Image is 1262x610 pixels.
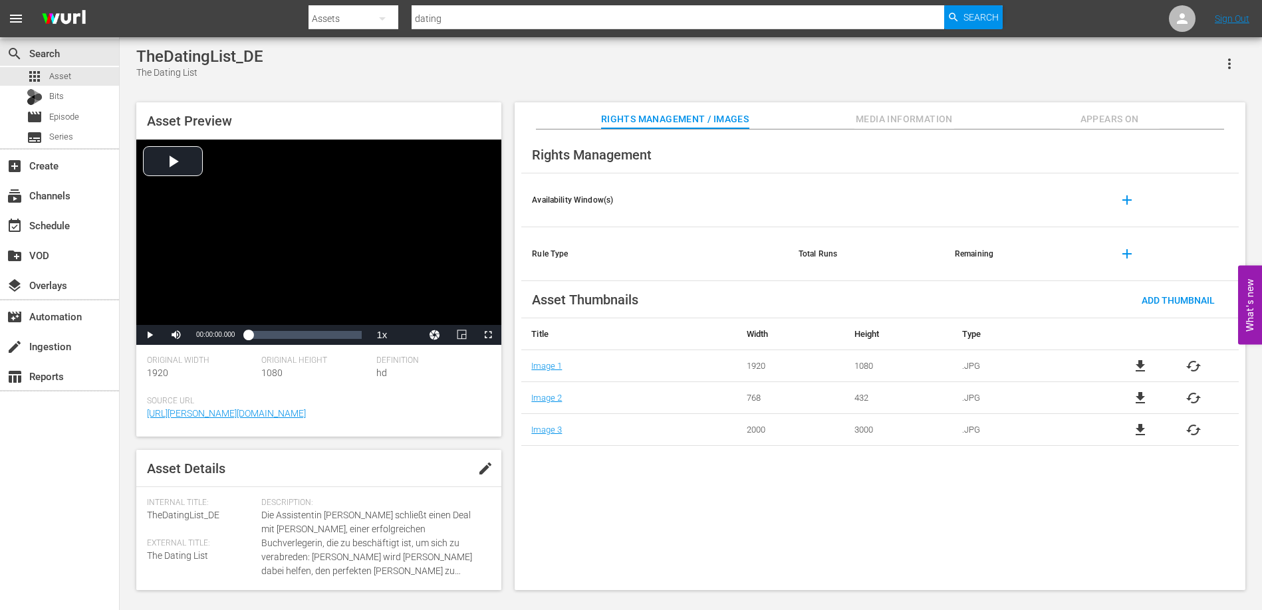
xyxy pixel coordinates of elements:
[32,3,96,35] img: ans4CAIJ8jUAAAAAAAAAAAAAAAAAAAAAAAAgQb4GAAAAAAAAAAAAAAAAAAAAAAAAJMjXAAAAAAAAAAAAAAAAAAAAAAAAgAT5G...
[952,414,1096,446] td: .JPG
[531,425,562,435] a: Image 3
[27,89,43,105] div: Bits
[49,130,73,144] span: Series
[448,325,475,345] button: Picture-in-Picture
[1132,422,1148,438] a: file_download
[196,331,235,338] span: 00:00:00.000
[844,382,952,414] td: 432
[1238,266,1262,345] button: Open Feedback Widget
[1111,238,1143,270] button: add
[531,361,562,371] a: Image 1
[27,68,43,84] span: Asset
[1186,358,1201,374] button: cached
[7,248,23,264] span: VOD
[147,550,208,561] span: The Dating List
[27,109,43,125] span: Episode
[49,110,79,124] span: Episode
[376,367,387,378] span: hd
[521,173,788,227] th: Availability Window(s)
[601,111,749,128] span: Rights Management / Images
[147,538,255,549] span: External Title:
[261,498,484,508] span: Description:
[147,498,255,508] span: Internal Title:
[136,66,263,80] div: The Dating List
[737,414,844,446] td: 2000
[7,339,23,355] span: Ingestion
[1111,184,1143,216] button: add
[1131,295,1225,306] span: Add Thumbnail
[963,5,999,29] span: Search
[844,318,952,350] th: Height
[1060,111,1160,128] span: Appears On
[854,111,954,128] span: Media Information
[27,130,43,146] span: Series
[136,325,163,345] button: Play
[475,325,501,345] button: Fullscreen
[521,227,788,281] th: Rule Type
[1132,390,1148,406] a: file_download
[376,356,484,366] span: Definition
[147,367,168,378] span: 1920
[7,158,23,174] span: Create
[368,325,395,345] button: Playback Rate
[844,414,952,446] td: 3000
[147,460,225,476] span: Asset Details
[531,393,562,403] a: Image 2
[844,350,952,382] td: 1080
[261,356,369,366] span: Original Height
[248,331,362,339] div: Progress Bar
[944,227,1100,281] th: Remaining
[7,309,23,325] span: Automation
[737,318,844,350] th: Width
[147,396,484,407] span: Source Url
[136,140,501,345] div: Video Player
[7,218,23,234] span: Schedule
[1132,358,1148,374] a: file_download
[147,356,255,366] span: Original Width
[1119,246,1135,262] span: add
[469,453,501,484] button: edit
[136,47,263,66] div: TheDatingList_DE
[737,382,844,414] td: 768
[163,325,189,345] button: Mute
[7,46,23,62] span: Search
[7,369,23,385] span: Reports
[7,188,23,204] span: Channels
[1131,288,1225,312] button: Add Thumbnail
[147,408,306,419] a: [URL][PERSON_NAME][DOMAIN_NAME]
[944,5,1003,29] button: Search
[7,278,23,294] span: Overlays
[521,318,737,350] th: Title
[1186,422,1201,438] button: cached
[261,508,484,578] span: Die Assistentin [PERSON_NAME] schließt einen Deal mit [PERSON_NAME], einer erfolgreichen Buchverl...
[422,325,448,345] button: Jump To Time
[477,460,493,476] span: edit
[737,350,844,382] td: 1920
[952,318,1096,350] th: Type
[8,11,24,27] span: menu
[1215,13,1249,24] a: Sign Out
[952,350,1096,382] td: .JPG
[952,382,1096,414] td: .JPG
[49,90,64,103] span: Bits
[147,510,219,520] span: TheDatingList_DE
[1186,390,1201,406] button: cached
[49,70,71,83] span: Asset
[532,292,638,308] span: Asset Thumbnails
[1119,192,1135,208] span: add
[261,367,283,378] span: 1080
[788,227,944,281] th: Total Runs
[532,147,652,163] span: Rights Management
[147,113,232,129] span: Asset Preview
